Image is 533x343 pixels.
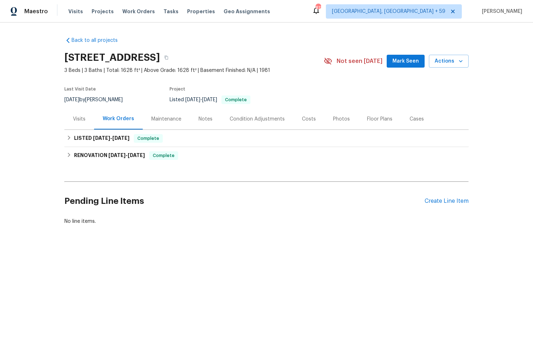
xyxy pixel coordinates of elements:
div: by [PERSON_NAME] [64,95,131,104]
button: Actions [429,55,469,68]
span: - [185,97,217,102]
div: Work Orders [103,115,134,122]
span: Listed [170,97,250,102]
span: Work Orders [122,8,155,15]
span: Maestro [24,8,48,15]
span: [DATE] [202,97,217,102]
div: No line items. [64,218,469,225]
span: [DATE] [93,136,110,141]
span: - [108,153,145,158]
div: Visits [73,116,85,123]
span: Geo Assignments [224,8,270,15]
span: [DATE] [185,97,200,102]
div: LISTED [DATE]-[DATE]Complete [64,130,469,147]
span: Complete [222,98,250,102]
span: Mark Seen [392,57,419,66]
div: Costs [302,116,316,123]
span: Tasks [163,9,179,14]
span: Properties [187,8,215,15]
span: Project [170,87,185,91]
div: Floor Plans [367,116,392,123]
h6: LISTED [74,134,129,143]
div: Condition Adjustments [230,116,285,123]
h2: [STREET_ADDRESS] [64,54,160,61]
span: Not seen [DATE] [337,58,382,65]
div: 812 [316,4,321,11]
h6: RENOVATION [74,151,145,160]
div: Notes [199,116,212,123]
button: Copy Address [160,51,173,64]
span: [PERSON_NAME] [479,8,522,15]
span: [DATE] [128,153,145,158]
span: Projects [92,8,114,15]
a: Back to all projects [64,37,133,44]
span: [DATE] [112,136,129,141]
span: Complete [135,135,162,142]
span: 3 Beds | 3 Baths | Total: 1628 ft² | Above Grade: 1628 ft² | Basement Finished: N/A | 1981 [64,67,324,74]
div: Maintenance [151,116,181,123]
div: Photos [333,116,350,123]
span: [GEOGRAPHIC_DATA], [GEOGRAPHIC_DATA] + 59 [332,8,445,15]
div: RENOVATION [DATE]-[DATE]Complete [64,147,469,164]
span: Actions [435,57,463,66]
div: Cases [410,116,424,123]
h2: Pending Line Items [64,185,425,218]
span: Visits [68,8,83,15]
span: Complete [150,152,177,159]
button: Mark Seen [387,55,425,68]
div: Create Line Item [425,198,469,205]
span: [DATE] [108,153,126,158]
span: Last Visit Date [64,87,96,91]
span: - [93,136,129,141]
span: [DATE] [64,97,79,102]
